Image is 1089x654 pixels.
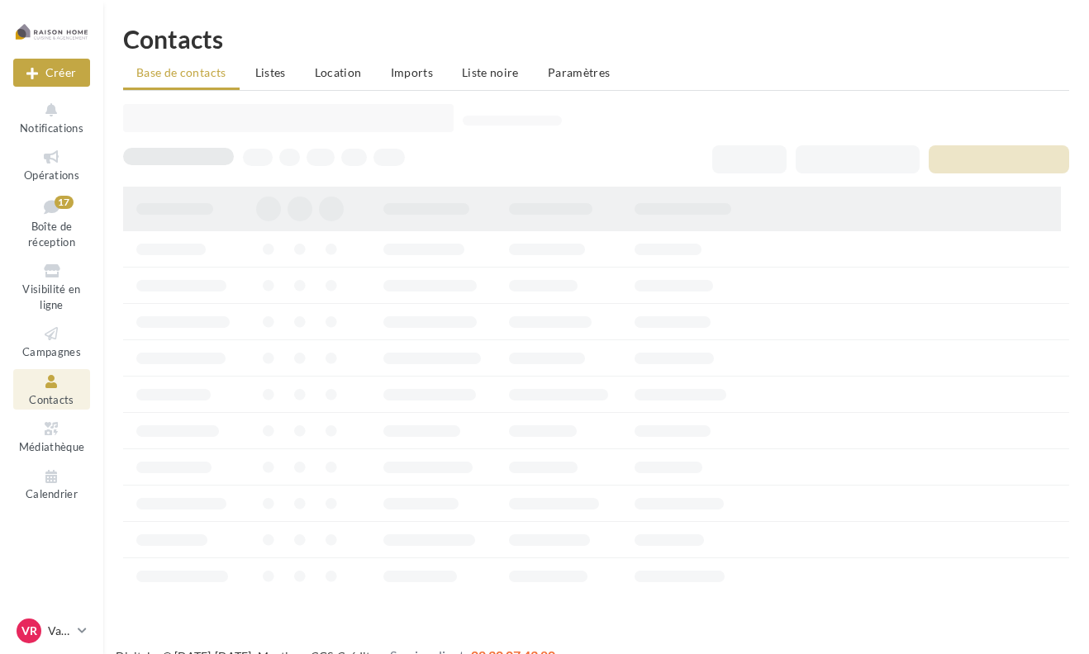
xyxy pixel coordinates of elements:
p: Valorice [PERSON_NAME] [48,623,71,639]
h1: Contacts [123,26,1069,51]
span: Calendrier [26,488,78,501]
span: Paramètres [548,65,611,79]
span: Boîte de réception [28,220,75,249]
span: Listes [255,65,286,79]
a: Boîte de réception17 [13,192,90,253]
a: Visibilité en ligne [13,258,90,315]
a: Opérations [13,145,90,185]
span: Contacts [29,393,74,406]
a: Médiathèque [13,416,90,457]
a: Contacts [13,369,90,410]
span: Imports [391,65,433,79]
a: VR Valorice [PERSON_NAME] [13,615,90,647]
button: Créer [13,59,90,87]
span: Liste noire [462,65,519,79]
span: Visibilité en ligne [22,282,80,311]
span: Notifications [20,121,83,135]
span: Location [315,65,362,79]
a: Campagnes [13,321,90,362]
div: Nouvelle campagne [13,59,90,87]
a: Calendrier [13,464,90,505]
span: VR [21,623,37,639]
span: Opérations [24,168,79,182]
div: 17 [55,196,74,209]
span: Médiathèque [19,440,85,453]
button: Notifications [13,97,90,138]
span: Campagnes [22,345,81,358]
